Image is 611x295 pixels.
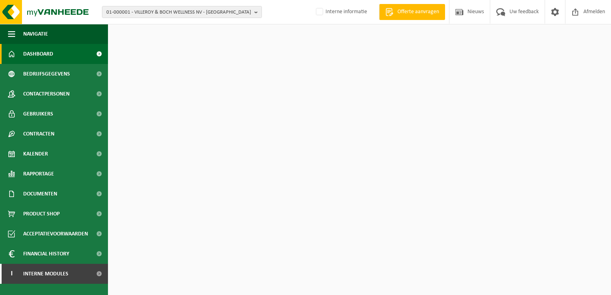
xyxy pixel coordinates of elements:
[23,124,54,144] span: Contracten
[23,144,48,164] span: Kalender
[379,4,445,20] a: Offerte aanvragen
[23,204,60,224] span: Product Shop
[106,6,251,18] span: 01-000001 - VILLEROY & BOCH WELLNESS NV - [GEOGRAPHIC_DATA]
[8,264,15,284] span: I
[23,184,57,204] span: Documenten
[23,64,70,84] span: Bedrijfsgegevens
[23,104,53,124] span: Gebruikers
[23,264,68,284] span: Interne modules
[23,44,53,64] span: Dashboard
[23,164,54,184] span: Rapportage
[23,84,70,104] span: Contactpersonen
[314,6,367,18] label: Interne informatie
[395,8,441,16] span: Offerte aanvragen
[23,24,48,44] span: Navigatie
[23,244,69,264] span: Financial History
[23,224,88,244] span: Acceptatievoorwaarden
[102,6,262,18] button: 01-000001 - VILLEROY & BOCH WELLNESS NV - [GEOGRAPHIC_DATA]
